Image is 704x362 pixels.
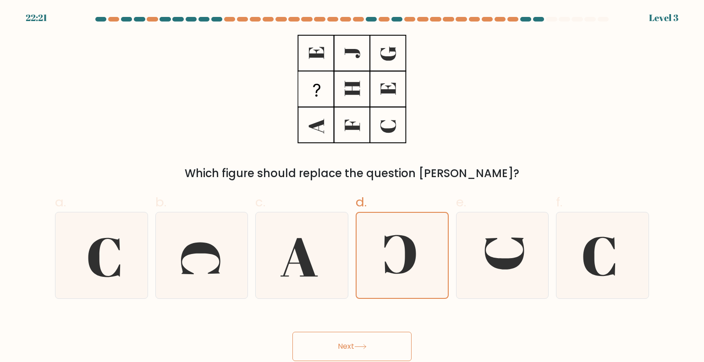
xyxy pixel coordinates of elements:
[292,332,412,361] button: Next
[26,11,47,25] div: 22:21
[649,11,678,25] div: Level 3
[255,193,265,211] span: c.
[356,193,367,211] span: d.
[155,193,166,211] span: b.
[60,165,643,182] div: Which figure should replace the question [PERSON_NAME]?
[456,193,466,211] span: e.
[556,193,562,211] span: f.
[55,193,66,211] span: a.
